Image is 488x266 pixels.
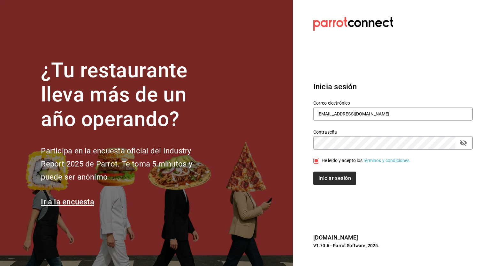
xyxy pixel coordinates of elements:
[313,172,356,185] button: Iniciar sesión
[313,100,473,105] label: Correo electrónico
[41,144,213,183] h2: Participa en la encuesta oficial del Industry Report 2025 de Parrot. Te toma 5 minutos y puede se...
[458,137,469,148] button: passwordField
[313,242,473,249] p: V1.70.6 - Parrot Software, 2025.
[313,107,473,121] input: Ingresa tu correo electrónico
[313,129,473,134] label: Contraseña
[322,157,411,164] div: He leído y acepto los
[313,234,358,241] a: [DOMAIN_NAME]
[41,197,94,206] a: Ir a la encuesta
[313,81,473,92] h3: Inicia sesión
[41,58,213,132] h1: ¿Tu restaurante lleva más de un año operando?
[363,158,411,163] a: Términos y condiciones.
